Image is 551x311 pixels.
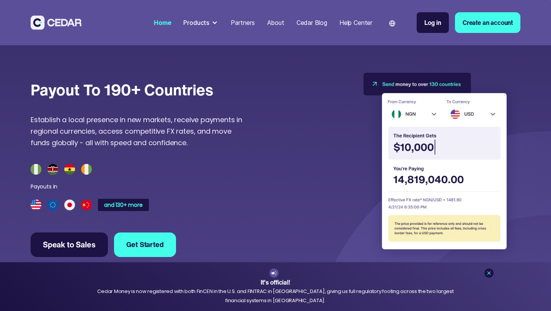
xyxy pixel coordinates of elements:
a: Home [151,14,174,31]
a: Help Center [336,14,375,31]
a: Partners [228,14,258,31]
a: Create an account [455,12,520,33]
div: Log in [424,18,441,27]
span: Establish a local presence in new markets, receive payments in regional currencies, access compet... [31,115,242,147]
img: Send monney to over 130 countries UI [364,73,520,264]
a: Cedar Blog [293,14,330,31]
a: Log in [417,12,449,33]
div: Products [183,18,209,27]
div: About [267,18,284,27]
a: Speak to Sales [31,232,108,257]
div: Payout to 190+ countries [31,80,214,99]
div: Cedar Money is now registered with both FinCEN in the U.S. and FINTRAC in [GEOGRAPHIC_DATA], givi... [88,287,463,305]
div: and 130+ more [104,202,143,208]
img: announcement [271,270,277,276]
div: Cedar Blog [297,18,327,27]
div: Payouts in [31,183,57,191]
img: world icon [389,20,395,26]
a: About [264,14,287,31]
strong: It’s official! [261,278,290,287]
div: Products [180,15,222,30]
a: Get Started [114,232,176,257]
div: Home [154,18,171,27]
img: countries [31,164,92,175]
div: Partners [231,18,255,27]
div: Help Center [339,18,372,27]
